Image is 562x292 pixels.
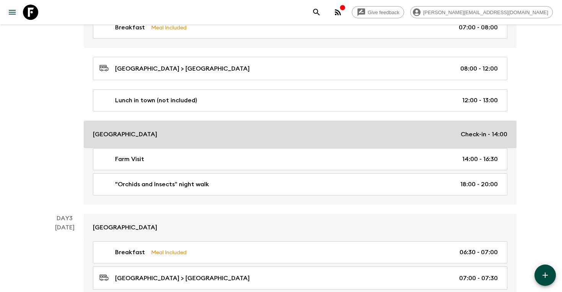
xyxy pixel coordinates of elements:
p: Breakfast [115,248,145,257]
span: Give feedback [364,10,404,15]
span: [PERSON_NAME][EMAIL_ADDRESS][DOMAIN_NAME] [419,10,552,15]
a: [GEOGRAPHIC_DATA] [84,214,517,241]
p: Meal Included [151,248,187,257]
p: Day 3 [45,214,84,223]
button: menu [5,5,20,20]
p: Breakfast [115,23,145,32]
div: [PERSON_NAME][EMAIL_ADDRESS][DOMAIN_NAME] [410,6,553,18]
p: 14:00 - 16:30 [462,155,498,164]
p: Farm Visit [115,155,144,164]
a: [GEOGRAPHIC_DATA] > [GEOGRAPHIC_DATA]07:00 - 07:30 [93,266,507,290]
p: [GEOGRAPHIC_DATA] > [GEOGRAPHIC_DATA] [115,274,250,283]
a: [GEOGRAPHIC_DATA] > [GEOGRAPHIC_DATA]08:00 - 12:00 [93,57,507,80]
button: search adventures [309,5,324,20]
p: Lunch in town (not included) [115,96,197,105]
p: Check-in - 14:00 [461,130,507,139]
p: 12:00 - 13:00 [462,96,498,105]
a: Farm Visit14:00 - 16:30 [93,148,507,170]
a: "Orchids and Insects” night walk18:00 - 20:00 [93,173,507,195]
p: 07:00 - 08:00 [459,23,498,32]
p: "Orchids and Insects” night walk [115,180,209,189]
a: [GEOGRAPHIC_DATA]Check-in - 14:00 [84,121,517,148]
a: Give feedback [352,6,404,18]
p: [GEOGRAPHIC_DATA] [93,223,157,232]
p: 08:00 - 12:00 [460,64,498,73]
p: 06:30 - 07:00 [460,248,498,257]
p: [GEOGRAPHIC_DATA] > [GEOGRAPHIC_DATA] [115,64,250,73]
p: Meal Included [151,23,187,32]
a: BreakfastMeal Included06:30 - 07:00 [93,241,507,263]
p: 07:00 - 07:30 [459,274,498,283]
a: Lunch in town (not included)12:00 - 13:00 [93,89,507,111]
p: 18:00 - 20:00 [460,180,498,189]
a: BreakfastMeal Included07:00 - 08:00 [93,16,507,39]
p: [GEOGRAPHIC_DATA] [93,130,157,139]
